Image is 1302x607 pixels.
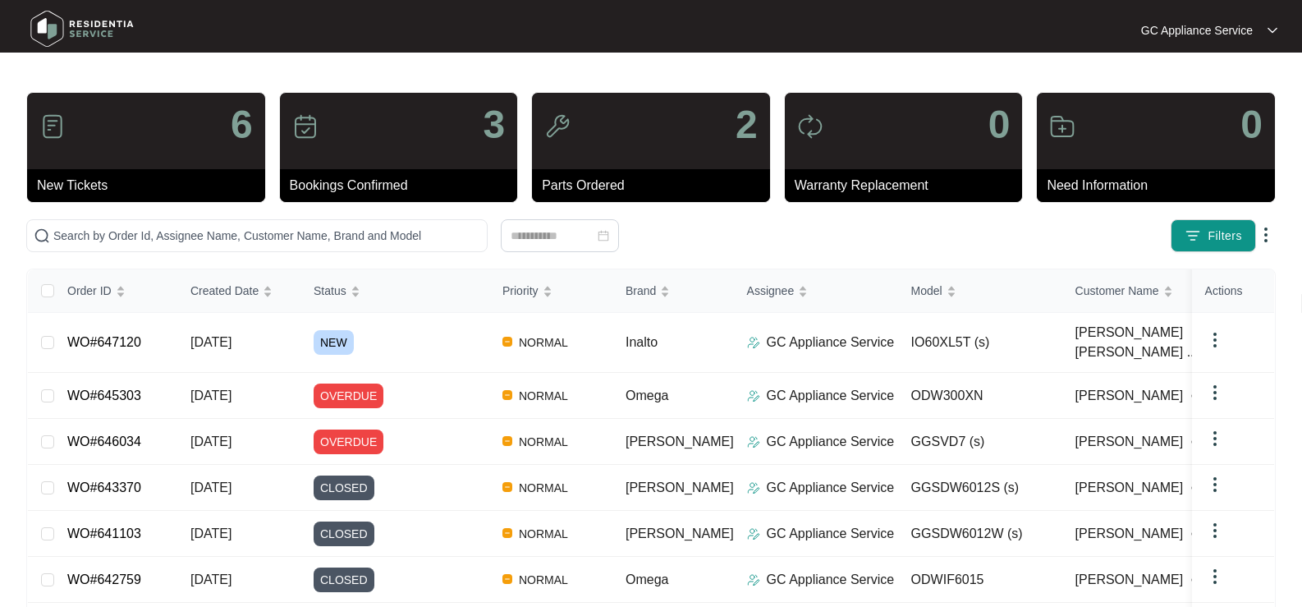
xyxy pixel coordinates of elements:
[767,333,895,352] p: GC Appliance Service
[898,557,1062,603] td: ODWIF6015
[483,105,505,145] p: 3
[1047,176,1275,195] p: Need Information
[67,282,112,300] span: Order ID
[502,282,539,300] span: Priority
[544,113,571,140] img: icon
[795,176,1023,195] p: Warranty Replacement
[53,227,480,245] input: Search by Order Id, Assignee Name, Customer Name, Brand and Model
[314,384,383,408] span: OVERDUE
[626,527,734,540] span: [PERSON_NAME]
[612,269,734,313] th: Brand
[626,481,734,494] span: [PERSON_NAME]
[1075,570,1184,590] span: [PERSON_NAME]
[747,336,760,349] img: Assigner Icon
[1268,26,1277,34] img: dropdown arrow
[767,432,895,452] p: GC Appliance Service
[1205,475,1225,494] img: dropdown arrow
[1205,429,1225,448] img: dropdown arrow
[502,436,512,446] img: Vercel Logo
[190,335,232,349] span: [DATE]
[1205,521,1225,540] img: dropdown arrow
[1075,386,1184,406] span: [PERSON_NAME]
[67,435,141,448] a: WO#646034
[512,524,575,544] span: NORMAL
[1075,524,1184,544] span: [PERSON_NAME]
[1062,269,1226,313] th: Customer Name
[767,570,895,590] p: GC Appliance Service
[1075,478,1184,498] span: [PERSON_NAME]
[39,113,66,140] img: icon
[314,476,374,500] span: CLOSED
[988,105,1011,145] p: 0
[1205,330,1225,350] img: dropdown arrow
[512,386,575,406] span: NORMAL
[626,435,734,448] span: [PERSON_NAME]
[314,522,374,546] span: CLOSED
[1141,22,1253,39] p: GC Appliance Service
[747,527,760,540] img: Assigner Icon
[1075,432,1184,452] span: [PERSON_NAME]
[190,527,232,540] span: [DATE]
[54,269,177,313] th: Order ID
[736,105,758,145] p: 2
[190,435,232,448] span: [DATE]
[747,282,795,300] span: Assignee
[898,373,1062,419] td: ODW300XN
[190,282,259,300] span: Created Date
[512,570,575,590] span: NORMAL
[626,282,656,300] span: Brand
[190,573,232,586] span: [DATE]
[177,269,300,313] th: Created Date
[1075,282,1159,300] span: Customer Name
[1205,567,1225,586] img: dropdown arrow
[512,333,575,352] span: NORMAL
[747,435,760,448] img: Assigner Icon
[314,282,346,300] span: Status
[34,228,50,244] img: search-icon
[626,335,658,349] span: Inalto
[512,432,575,452] span: NORMAL
[314,330,354,355] span: NEW
[25,4,140,53] img: residentia service logo
[898,465,1062,511] td: GGSDW6012S (s)
[767,386,895,406] p: GC Appliance Service
[898,511,1062,557] td: GGSDW6012W (s)
[1256,225,1276,245] img: dropdown arrow
[502,337,512,347] img: Vercel Logo
[314,430,383,454] span: OVERDUE
[898,313,1062,373] td: IO60XL5T (s)
[747,481,760,494] img: Assigner Icon
[37,176,265,195] p: New Tickets
[67,335,141,349] a: WO#647120
[190,389,232,402] span: [DATE]
[898,419,1062,465] td: GGSVD7 (s)
[1240,105,1263,145] p: 0
[911,282,942,300] span: Model
[898,269,1062,313] th: Model
[290,176,518,195] p: Bookings Confirmed
[1049,113,1075,140] img: icon
[1208,228,1242,245] span: Filters
[626,573,668,586] span: Omega
[67,481,141,494] a: WO#643370
[314,568,374,592] span: CLOSED
[502,390,512,400] img: Vercel Logo
[231,105,253,145] p: 6
[1185,228,1201,244] img: filter icon
[67,527,141,540] a: WO#641103
[292,113,319,140] img: icon
[1192,269,1274,313] th: Actions
[502,482,512,492] img: Vercel Logo
[1171,219,1256,252] button: filter iconFilters
[1075,323,1205,362] span: [PERSON_NAME] [PERSON_NAME] ...
[67,389,141,402] a: WO#645303
[502,574,512,584] img: Vercel Logo
[797,113,823,140] img: icon
[1205,383,1225,402] img: dropdown arrow
[767,478,895,498] p: GC Appliance Service
[626,389,668,402] span: Omega
[300,269,489,313] th: Status
[542,176,770,195] p: Parts Ordered
[512,478,575,498] span: NORMAL
[502,528,512,538] img: Vercel Logo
